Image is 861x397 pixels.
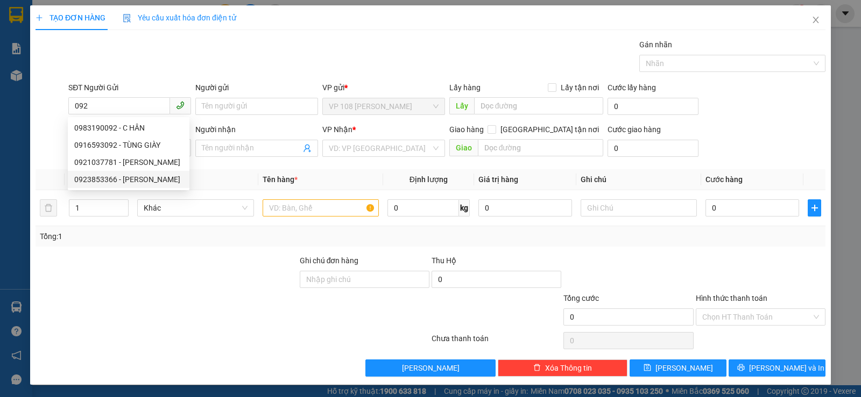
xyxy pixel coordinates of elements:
label: Ghi chú đơn hàng [300,256,359,265]
button: [PERSON_NAME] [365,359,495,377]
span: SL [69,175,77,184]
span: Tên hàng [263,175,298,184]
span: Khác [144,200,247,216]
span: Thu Hộ [432,256,456,265]
input: 0 [478,199,572,216]
button: delete [40,199,57,216]
button: deleteXóa Thông tin [498,359,627,377]
label: Hình thức thanh toán [696,294,767,302]
button: save[PERSON_NAME] [630,359,726,377]
div: Người gửi [195,82,318,93]
span: Đơn vị tính [137,175,178,184]
label: Gán nhãn [639,40,672,49]
span: close [811,16,820,24]
span: Giá trị hàng [478,175,518,184]
span: Giao hàng [449,125,484,134]
span: kg [459,199,470,216]
button: plus [808,199,821,216]
input: Cước giao hàng [608,140,698,157]
span: [PERSON_NAME] và In [749,362,824,374]
div: SĐT Người Gửi [68,82,191,93]
span: [PERSON_NAME] [402,362,460,374]
span: [GEOGRAPHIC_DATA] tận nơi [496,124,603,135]
span: [PERSON_NAME] [655,362,713,374]
button: printer[PERSON_NAME] và In [729,359,825,377]
div: VP gửi [322,82,445,93]
button: Close [801,5,831,35]
span: phone [176,143,185,151]
span: Lấy hàng [449,83,481,92]
span: Định lượng [410,175,448,184]
span: Tổng cước [563,294,599,302]
span: Yêu cầu xuất hóa đơn điện tử [123,13,236,22]
th: Ghi chú [576,169,701,190]
span: plus [36,14,43,21]
input: Cước lấy hàng [608,98,698,115]
span: user-add [303,144,312,153]
span: Lấy tận nơi [556,82,603,93]
input: Dọc đường [478,139,604,156]
span: Cước hàng [705,175,743,184]
img: icon [123,14,131,23]
span: VP Nhận [322,125,352,134]
span: delete [533,364,541,372]
input: Ghi chú đơn hàng [300,271,429,288]
input: VD: Bàn, Ghế [263,199,379,216]
span: Lấy [449,97,474,114]
span: Giao [449,139,478,156]
span: save [644,364,651,372]
span: plus [808,204,821,212]
div: Người nhận [195,124,318,135]
span: phone [176,101,185,110]
span: Xóa Thông tin [545,362,592,374]
div: SĐT Người Nhận [68,124,191,135]
span: printer [737,364,745,372]
div: Chưa thanh toán [430,333,562,351]
span: VP 108 Lê Hồng Phong - Vũng Tàu [329,98,439,114]
label: Cước giao hàng [608,125,661,134]
div: Tổng: 1 [40,230,333,242]
input: Dọc đường [474,97,604,114]
span: TẠO ĐƠN HÀNG [36,13,105,22]
input: Ghi Chú [581,199,697,216]
label: Cước lấy hàng [608,83,656,92]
